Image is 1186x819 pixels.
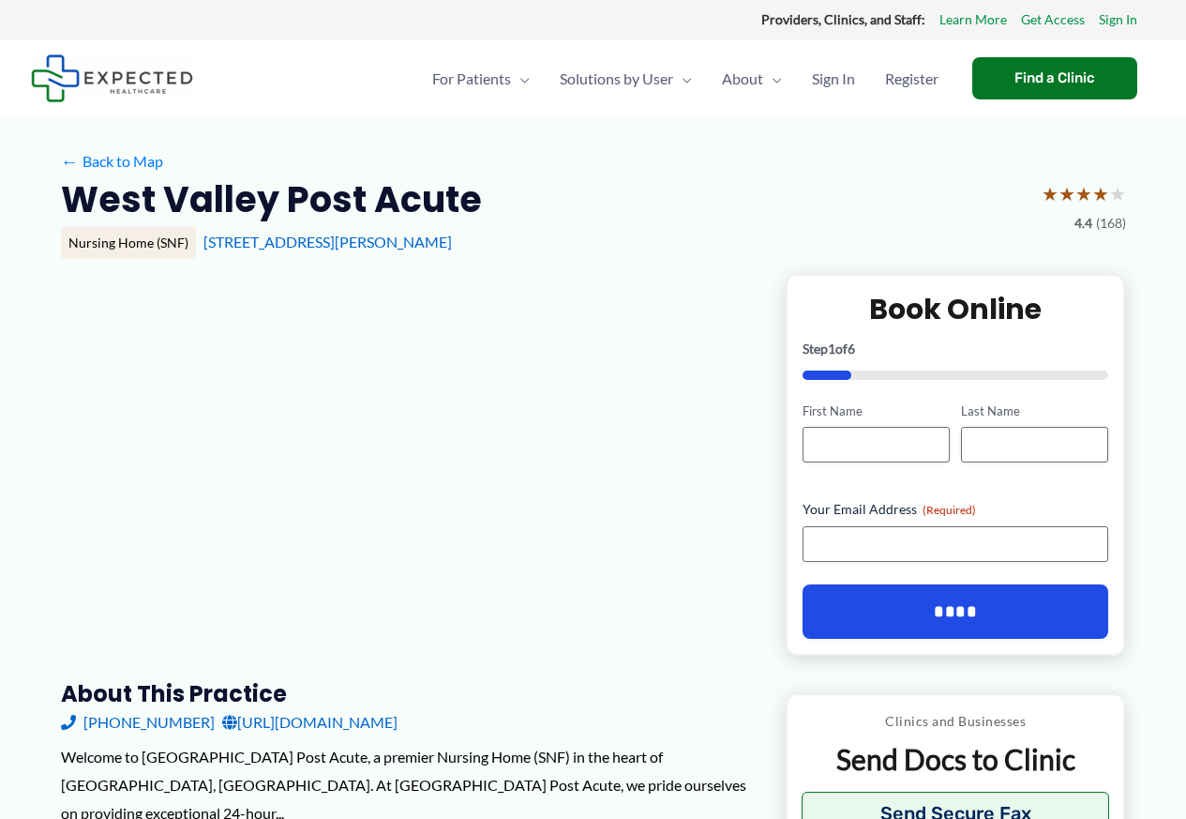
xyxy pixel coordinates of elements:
[61,176,482,222] h2: West Valley Post Acute
[1021,8,1085,32] a: Get Access
[61,679,756,708] h3: About this practice
[61,708,215,736] a: [PHONE_NUMBER]
[203,233,452,250] a: [STREET_ADDRESS][PERSON_NAME]
[560,46,673,112] span: Solutions by User
[1096,211,1126,235] span: (168)
[828,341,835,356] span: 1
[848,341,855,356] span: 6
[870,46,953,112] a: Register
[61,227,196,259] div: Nursing Home (SNF)
[797,46,870,112] a: Sign In
[802,709,1110,734] p: Clinics and Businesses
[939,8,1007,32] a: Learn More
[511,46,530,112] span: Menu Toggle
[761,11,925,27] strong: Providers, Clinics, and Staff:
[61,147,163,175] a: ←Back to Map
[673,46,692,112] span: Menu Toggle
[61,152,79,170] span: ←
[545,46,707,112] a: Solutions by UserMenu Toggle
[417,46,953,112] nav: Primary Site Navigation
[432,46,511,112] span: For Patients
[972,57,1137,99] a: Find a Clinic
[812,46,855,112] span: Sign In
[803,500,1109,519] label: Your Email Address
[763,46,782,112] span: Menu Toggle
[1109,176,1126,211] span: ★
[222,708,398,736] a: [URL][DOMAIN_NAME]
[803,291,1109,327] h2: Book Online
[1092,176,1109,211] span: ★
[31,54,193,102] img: Expected Healthcare Logo - side, dark font, small
[722,46,763,112] span: About
[885,46,938,112] span: Register
[1042,176,1058,211] span: ★
[803,342,1109,356] p: Step of
[707,46,797,112] a: AboutMenu Toggle
[1074,211,1092,235] span: 4.4
[417,46,545,112] a: For PatientsMenu Toggle
[923,503,976,517] span: (Required)
[803,402,950,420] label: First Name
[961,402,1108,420] label: Last Name
[802,741,1110,778] p: Send Docs to Clinic
[1058,176,1075,211] span: ★
[1099,8,1137,32] a: Sign In
[1075,176,1092,211] span: ★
